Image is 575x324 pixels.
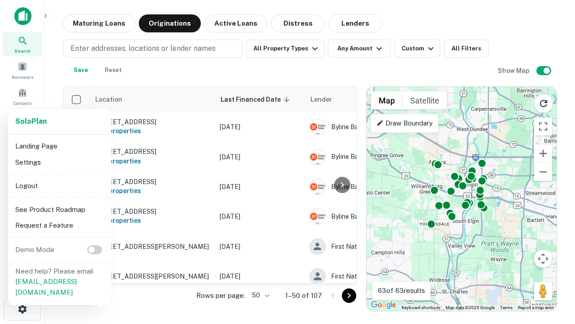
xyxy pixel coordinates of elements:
[12,217,108,234] li: Request a Feature
[12,154,108,171] li: Settings
[12,202,108,218] li: See Product Roadmap
[12,244,58,255] p: Demo Mode
[530,252,575,295] iframe: Chat Widget
[15,266,104,298] p: Need help? Please email
[15,117,47,126] strong: Solo Plan
[12,138,108,154] li: Landing Page
[12,178,108,194] li: Logout
[15,278,77,296] a: [EMAIL_ADDRESS][DOMAIN_NAME]
[15,116,47,127] a: SoloPlan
